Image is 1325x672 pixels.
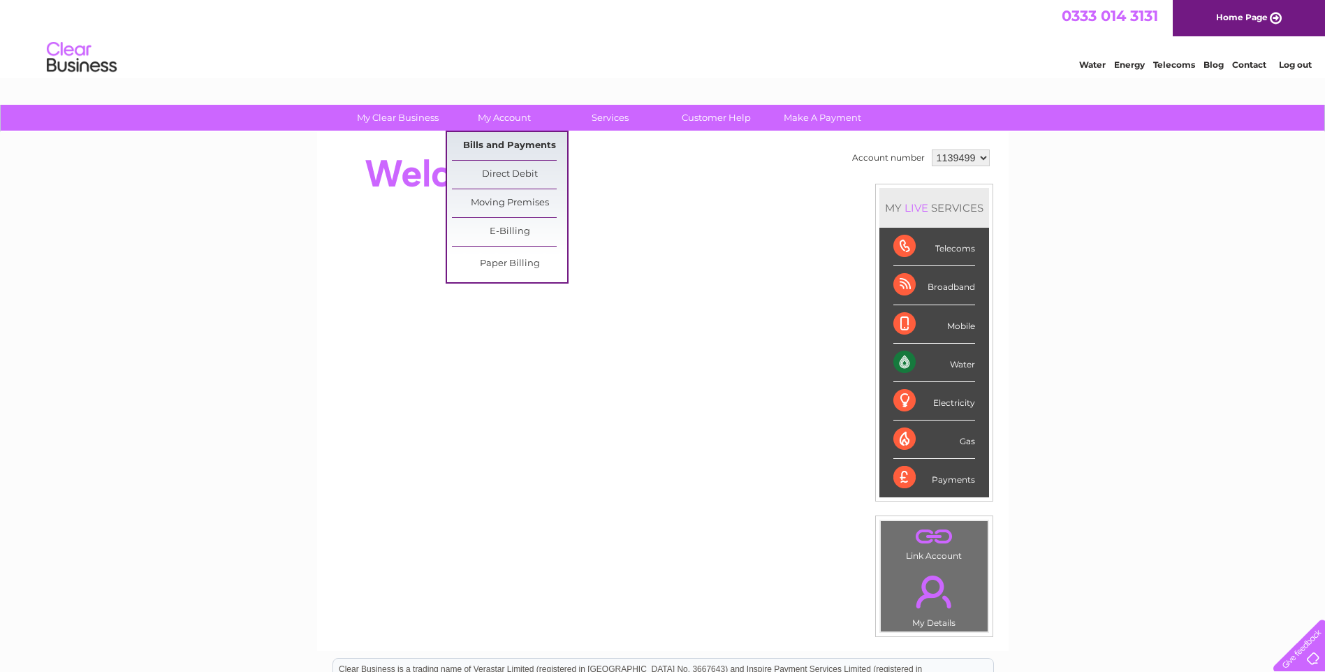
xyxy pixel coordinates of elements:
[452,161,567,189] a: Direct Debit
[552,105,668,131] a: Services
[879,188,989,228] div: MY SERVICES
[893,459,975,497] div: Payments
[849,146,928,170] td: Account number
[452,218,567,246] a: E-Billing
[893,228,975,266] div: Telecoms
[1232,59,1266,70] a: Contact
[893,382,975,421] div: Electricity
[884,525,984,549] a: .
[893,305,975,344] div: Mobile
[1062,7,1158,24] a: 0333 014 3131
[880,564,988,632] td: My Details
[893,421,975,459] div: Gas
[446,105,562,131] a: My Account
[880,520,988,564] td: Link Account
[893,266,975,305] div: Broadband
[765,105,880,131] a: Make A Payment
[1153,59,1195,70] a: Telecoms
[893,344,975,382] div: Water
[1114,59,1145,70] a: Energy
[1079,59,1106,70] a: Water
[452,189,567,217] a: Moving Premises
[1279,59,1312,70] a: Log out
[452,132,567,160] a: Bills and Payments
[884,567,984,616] a: .
[340,105,455,131] a: My Clear Business
[902,201,931,214] div: LIVE
[452,250,567,278] a: Paper Billing
[659,105,774,131] a: Customer Help
[46,36,117,79] img: logo.png
[1203,59,1224,70] a: Blog
[333,8,993,68] div: Clear Business is a trading name of Verastar Limited (registered in [GEOGRAPHIC_DATA] No. 3667643...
